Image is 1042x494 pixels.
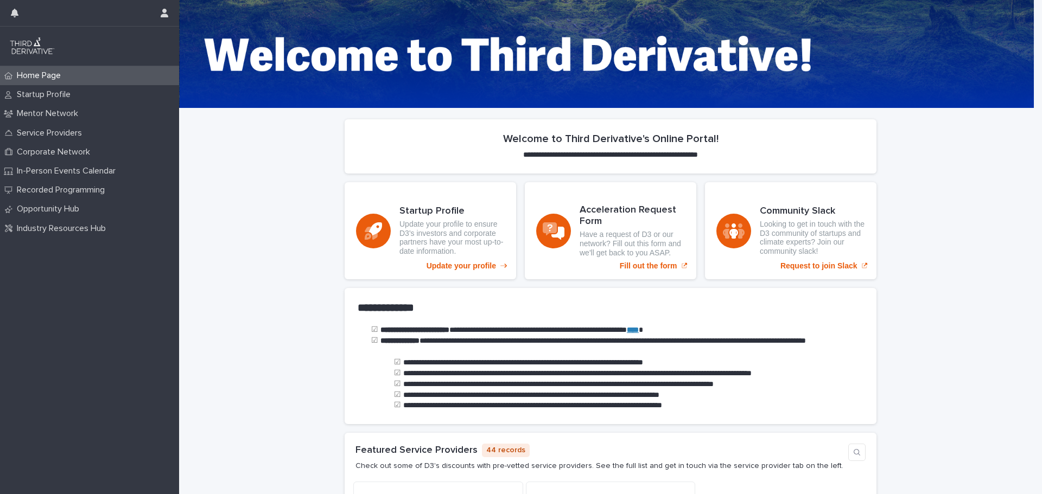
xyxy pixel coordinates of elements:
h3: Startup Profile [399,206,505,217]
a: Update your profile [345,182,516,280]
a: Request to join Slack [705,182,876,280]
p: Home Page [12,70,69,81]
p: Industry Resources Hub [12,223,115,234]
p: Check out some of D3's discounts with pre-vetted service providers. See the full list and get in ... [355,461,843,471]
p: Service Providers [12,128,91,138]
p: Corporate Network [12,147,99,157]
p: Startup Profile [12,89,79,100]
a: Fill out the form [525,182,696,280]
p: Fill out the form [620,261,677,271]
p: Recorded Programming [12,185,113,195]
h3: Acceleration Request Form [580,204,685,228]
p: Update your profile [427,261,496,271]
p: Update your profile to ensure D3's investors and corporate partners have your most up-to-date inf... [399,220,505,256]
h1: Featured Service Providers [355,445,478,457]
p: 44 records [482,444,530,457]
img: q0dI35fxT46jIlCv2fcp [9,35,56,57]
p: Mentor Network [12,108,87,119]
p: In-Person Events Calendar [12,166,124,176]
p: Have a request of D3 or our network? Fill out this form and we'll get back to you ASAP. [580,230,685,257]
p: Looking to get in touch with the D3 community of startups and climate experts? Join our community... [760,220,865,256]
p: Request to join Slack [780,261,857,271]
h2: Welcome to Third Derivative's Online Portal! [503,132,719,145]
h3: Community Slack [760,206,865,217]
p: Opportunity Hub [12,204,88,214]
